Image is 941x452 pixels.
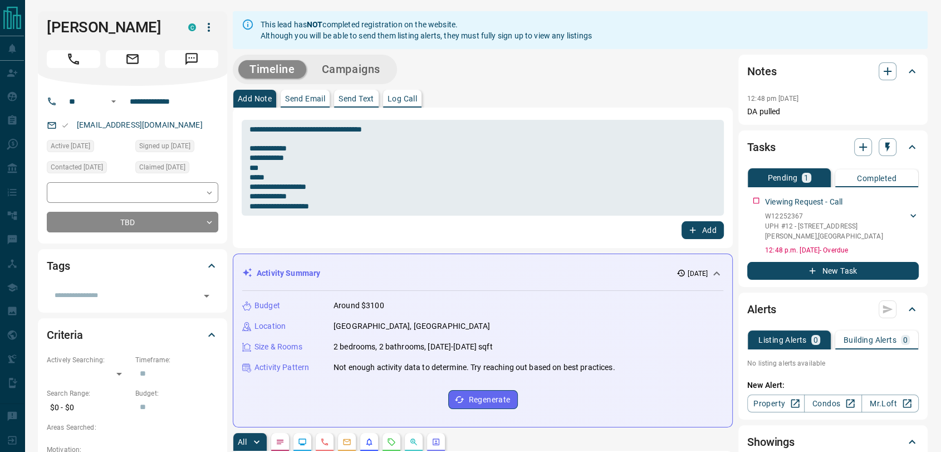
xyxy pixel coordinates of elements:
[47,355,130,365] p: Actively Searching:
[285,95,325,103] p: Send Email
[135,388,218,398] p: Budget:
[47,212,218,232] div: TBD
[334,362,615,373] p: Not enough activity data to determine. Try reaching out based on best practices.
[106,50,159,68] span: Email
[903,336,908,344] p: 0
[334,320,490,332] p: [GEOGRAPHIC_DATA], [GEOGRAPHIC_DATA]
[747,95,798,103] p: 12:48 pm [DATE]
[432,438,440,446] svg: Agent Actions
[747,433,795,451] h2: Showings
[388,95,417,103] p: Log Call
[747,58,919,85] div: Notes
[813,336,818,344] p: 0
[238,95,272,103] p: Add Note
[765,211,908,221] p: W12252367
[339,95,374,103] p: Send Text
[758,336,807,344] p: Listing Alerts
[47,50,100,68] span: Call
[61,121,69,129] svg: Email Valid
[409,438,418,446] svg: Opportunities
[51,162,103,173] span: Contacted [DATE]
[47,326,83,344] h2: Criteria
[448,390,518,409] button: Regenerate
[135,161,218,177] div: Sat Oct 11 2025
[747,134,919,161] div: Tasks
[765,221,908,241] p: UPH #12 - [STREET_ADDRESS][PERSON_NAME] , [GEOGRAPHIC_DATA]
[257,268,320,279] p: Activity Summary
[77,120,203,129] a: [EMAIL_ADDRESS][DOMAIN_NAME]
[242,263,723,284] div: Activity Summary[DATE]
[298,438,307,446] svg: Lead Browsing Activity
[804,174,808,182] p: 1
[365,438,374,446] svg: Listing Alerts
[844,336,896,344] p: Building Alerts
[320,438,329,446] svg: Calls
[107,95,120,108] button: Open
[51,140,90,152] span: Active [DATE]
[276,438,285,446] svg: Notes
[139,140,190,152] span: Signed up [DATE]
[254,341,302,353] p: Size & Rooms
[199,288,214,304] button: Open
[765,245,919,255] p: 12:48 p.m. [DATE] - Overdue
[254,300,280,312] p: Budget
[254,320,286,332] p: Location
[857,174,896,182] p: Completed
[47,252,218,279] div: Tags
[165,50,218,68] span: Message
[307,20,322,29] strong: NOT
[342,438,351,446] svg: Emails
[254,362,309,373] p: Activity Pattern
[238,60,306,79] button: Timeline
[47,161,130,177] div: Sat Oct 11 2025
[747,106,919,118] p: DA pulled
[765,209,919,244] div: W12252367UPH #12 - [STREET_ADDRESS][PERSON_NAME],[GEOGRAPHIC_DATA]
[747,300,776,318] h2: Alerts
[804,395,861,412] a: Condos
[765,196,842,208] p: Viewing Request - Call
[747,395,805,412] a: Property
[47,422,218,432] p: Areas Searched:
[139,162,185,173] span: Claimed [DATE]
[47,140,130,155] div: Sat Oct 11 2025
[47,257,70,275] h2: Tags
[188,23,196,31] div: condos.ca
[47,18,171,36] h1: [PERSON_NAME]
[688,269,708,279] p: [DATE]
[135,355,218,365] p: Timeframe:
[47,398,130,417] p: $0 - $0
[135,140,218,155] div: Sat Oct 11 2025
[311,60,391,79] button: Campaigns
[767,174,797,182] p: Pending
[747,358,919,368] p: No listing alerts available
[747,296,919,323] div: Alerts
[47,388,130,398] p: Search Range:
[238,438,247,446] p: All
[387,438,396,446] svg: Requests
[334,300,384,312] p: Around $3100
[747,138,775,156] h2: Tasks
[861,395,919,412] a: Mr.Loft
[334,341,493,353] p: 2 bedrooms, 2 bathrooms, [DATE]-[DATE] sqft
[747,380,919,391] p: New Alert:
[747,62,776,80] h2: Notes
[747,262,919,280] button: New Task
[261,14,592,46] div: This lead has completed registration on the website. Although you will be able to send them listi...
[682,221,724,239] button: Add
[47,322,218,348] div: Criteria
